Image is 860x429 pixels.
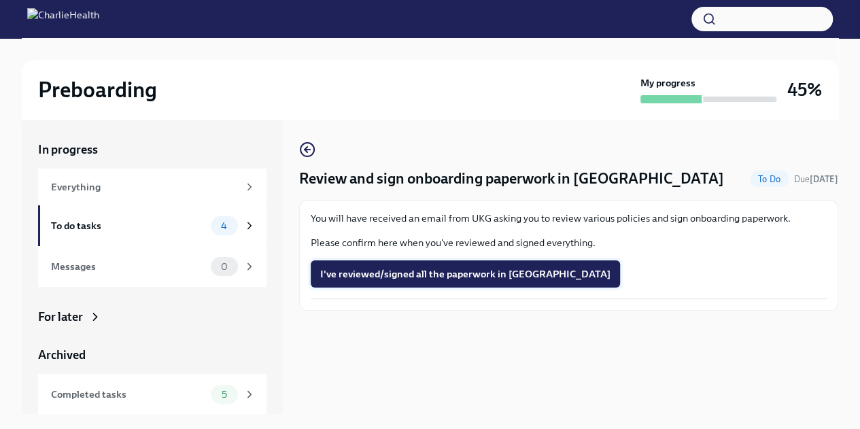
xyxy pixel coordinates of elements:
a: Everything [38,169,266,205]
div: For later [38,309,83,325]
span: September 4th, 2025 08:00 [794,173,838,186]
span: 0 [213,262,236,272]
img: CharlieHealth [27,8,99,30]
span: 4 [213,221,235,231]
strong: My progress [640,76,695,90]
a: Archived [38,347,266,363]
h4: Review and sign onboarding paperwork in [GEOGRAPHIC_DATA] [299,169,724,189]
strong: [DATE] [810,174,838,184]
h2: Preboarding [38,76,157,103]
a: Messages0 [38,246,266,287]
div: Everything [51,179,238,194]
p: You will have received an email from UKG asking you to review various policies and sign onboardin... [311,211,827,225]
div: Completed tasks [51,387,205,402]
a: In progress [38,141,266,158]
a: Completed tasks5 [38,374,266,415]
button: I've reviewed/signed all the paperwork in [GEOGRAPHIC_DATA] [311,260,620,288]
a: For later [38,309,266,325]
span: Due [794,174,838,184]
p: Please confirm here when you've reviewed and signed everything. [311,236,827,250]
div: Messages [51,259,205,274]
span: I've reviewed/signed all the paperwork in [GEOGRAPHIC_DATA] [320,267,610,281]
a: To do tasks4 [38,205,266,246]
span: To Do [750,174,789,184]
span: 5 [213,390,235,400]
h3: 45% [787,78,822,102]
div: To do tasks [51,218,205,233]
